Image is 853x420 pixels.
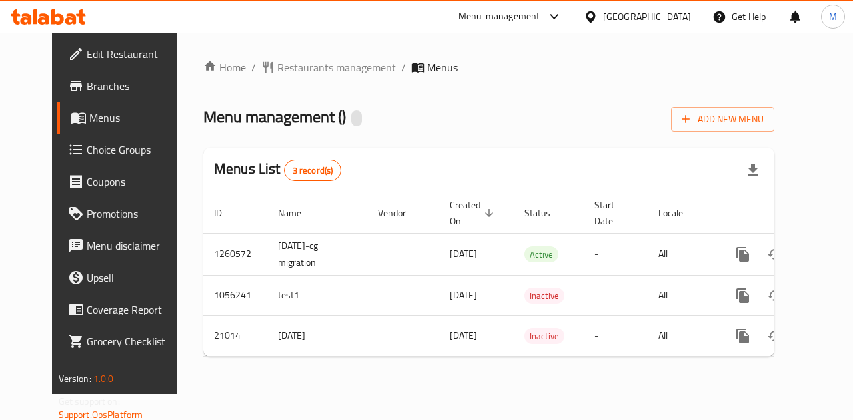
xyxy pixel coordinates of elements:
td: All [648,315,716,356]
td: All [648,233,716,275]
td: - [584,315,648,356]
a: Choice Groups [57,134,195,166]
button: Add New Menu [671,107,774,132]
span: [DATE] [450,245,477,262]
td: [DATE]-cg migration [267,233,367,275]
td: 1260572 [203,233,267,275]
div: Menu-management [458,9,540,25]
a: Coupons [57,166,195,198]
button: Change Status [759,320,791,352]
button: Change Status [759,280,791,312]
a: Restaurants management [261,59,396,75]
td: 1056241 [203,275,267,315]
span: Coverage Report [87,302,184,317]
a: Menu disclaimer [57,230,195,262]
a: Menus [57,102,195,134]
span: Menus [427,59,458,75]
span: Menus [89,110,184,126]
span: Menu disclaimer [87,238,184,254]
td: 21014 [203,315,267,356]
span: Edit Restaurant [87,46,184,62]
td: - [584,233,648,275]
li: / [401,59,406,75]
a: Edit Restaurant [57,38,195,70]
button: more [727,238,759,270]
div: Total records count [284,160,342,181]
span: Active [524,247,558,262]
span: Grocery Checklist [87,333,184,349]
button: more [727,280,759,312]
span: Upsell [87,270,184,286]
li: / [251,59,256,75]
button: more [727,320,759,352]
span: Start Date [594,197,632,229]
span: 3 record(s) [285,164,341,177]
span: Vendor [378,205,423,221]
span: M [829,9,837,24]
span: Inactive [524,288,564,304]
span: Locale [658,205,700,221]
span: Add New Menu [682,111,764,128]
span: [DATE] [450,286,477,304]
div: [GEOGRAPHIC_DATA] [603,9,691,24]
span: Promotions [87,206,184,222]
span: Menu management ( ) [203,102,346,132]
a: Home [203,59,246,75]
span: 1.0.0 [93,370,114,387]
td: [DATE] [267,315,367,356]
nav: breadcrumb [203,59,774,75]
span: Choice Groups [87,142,184,158]
td: All [648,275,716,315]
a: Promotions [57,198,195,230]
span: [DATE] [450,327,477,344]
span: Inactive [524,329,564,344]
span: ID [214,205,239,221]
td: test1 [267,275,367,315]
span: Coupons [87,174,184,190]
a: Coverage Report [57,294,195,325]
button: Change Status [759,238,791,270]
span: Name [278,205,319,221]
div: Inactive [524,288,564,304]
td: - [584,275,648,315]
span: Version: [59,370,91,387]
div: Inactive [524,328,564,344]
a: Grocery Checklist [57,325,195,357]
div: Export file [737,154,769,186]
span: Created On [450,197,498,229]
h2: Menus List [214,159,341,181]
span: Restaurants management [277,59,396,75]
a: Branches [57,70,195,102]
span: Branches [87,78,184,94]
span: Status [524,205,568,221]
a: Upsell [57,262,195,294]
span: Get support on: [59,393,120,410]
